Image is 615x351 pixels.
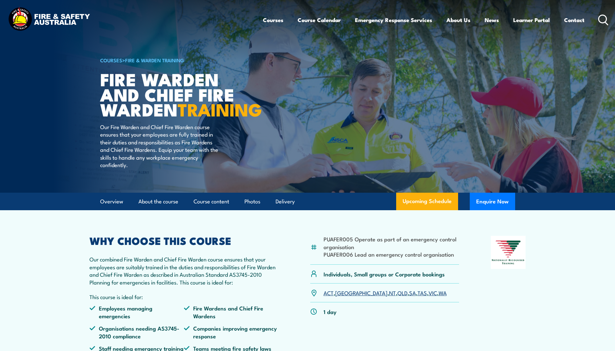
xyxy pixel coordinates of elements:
p: This course is ideal for: [89,293,279,300]
a: Photos [244,193,260,210]
a: Course Calendar [298,11,341,29]
a: Learner Portal [513,11,550,29]
a: Emergency Response Services [355,11,432,29]
a: SA [409,289,416,297]
a: ACT [324,289,334,297]
img: Nationally Recognised Training logo. [491,236,526,269]
p: 1 day [324,308,337,315]
a: [GEOGRAPHIC_DATA] [335,289,387,297]
li: PUAFER006 Lead an emergency control organisation [324,250,459,258]
a: WA [439,289,447,297]
a: Overview [100,193,123,210]
a: Upcoming Schedule [396,193,458,210]
h6: > [100,56,260,64]
a: VIC [429,289,437,297]
a: About Us [446,11,470,29]
a: COURSES [100,56,122,64]
a: Course content [194,193,229,210]
p: Our combined Fire Warden and Chief Fire Warden course ensures that your employees are suitably tr... [89,255,279,286]
p: , , , , , , , [324,289,447,297]
button: Enquire Now [470,193,515,210]
h2: WHY CHOOSE THIS COURSE [89,236,279,245]
p: Individuals, Small groups or Corporate bookings [324,270,445,278]
a: About the course [138,193,178,210]
a: NT [389,289,396,297]
li: Organisations needing AS3745-2010 compliance [89,324,184,340]
strong: TRAINING [178,95,262,122]
a: Delivery [276,193,295,210]
a: News [485,11,499,29]
a: Courses [263,11,283,29]
li: Fire Wardens and Chief Fire Wardens [184,304,278,320]
a: TAS [418,289,427,297]
a: Contact [564,11,585,29]
a: Fire & Warden Training [125,56,184,64]
a: QLD [397,289,408,297]
h1: Fire Warden and Chief Fire Warden [100,71,260,117]
li: Employees managing emergencies [89,304,184,320]
li: Companies improving emergency response [184,324,278,340]
p: Our Fire Warden and Chief Fire Warden course ensures that your employees are fully trained in the... [100,123,219,168]
li: PUAFER005 Operate as part of an emergency control organisation [324,235,459,250]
